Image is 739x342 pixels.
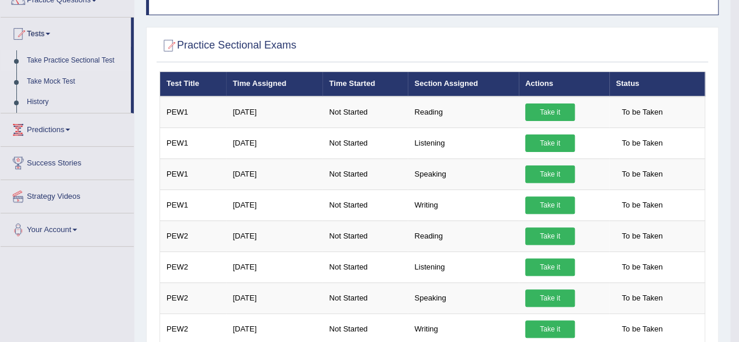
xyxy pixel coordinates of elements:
[1,180,134,209] a: Strategy Videos
[616,103,668,121] span: To be Taken
[159,37,296,54] h2: Practice Sectional Exams
[1,113,134,143] a: Predictions
[226,251,322,282] td: [DATE]
[408,251,519,282] td: Listening
[408,96,519,128] td: Reading
[616,320,668,338] span: To be Taken
[160,96,227,128] td: PEW1
[408,158,519,189] td: Speaking
[408,72,519,96] th: Section Assigned
[160,158,227,189] td: PEW1
[160,189,227,220] td: PEW1
[160,127,227,158] td: PEW1
[525,227,575,245] a: Take it
[322,220,408,251] td: Not Started
[160,282,227,313] td: PEW2
[322,96,408,128] td: Not Started
[160,251,227,282] td: PEW2
[525,165,575,183] a: Take it
[322,127,408,158] td: Not Started
[616,196,668,214] span: To be Taken
[322,158,408,189] td: Not Started
[408,220,519,251] td: Reading
[322,189,408,220] td: Not Started
[226,96,322,128] td: [DATE]
[22,71,131,92] a: Take Mock Test
[322,282,408,313] td: Not Started
[226,189,322,220] td: [DATE]
[226,282,322,313] td: [DATE]
[22,92,131,113] a: History
[525,289,575,307] a: Take it
[525,196,575,214] a: Take it
[160,220,227,251] td: PEW2
[322,72,408,96] th: Time Started
[525,258,575,276] a: Take it
[160,72,227,96] th: Test Title
[22,50,131,71] a: Take Practice Sectional Test
[616,258,668,276] span: To be Taken
[408,127,519,158] td: Listening
[1,213,134,243] a: Your Account
[1,147,134,176] a: Success Stories
[226,158,322,189] td: [DATE]
[525,320,575,338] a: Take it
[616,165,668,183] span: To be Taken
[616,227,668,245] span: To be Taken
[408,282,519,313] td: Speaking
[226,127,322,158] td: [DATE]
[525,134,575,152] a: Take it
[408,189,519,220] td: Writing
[322,251,408,282] td: Not Started
[1,18,131,47] a: Tests
[226,72,322,96] th: Time Assigned
[616,134,668,152] span: To be Taken
[525,103,575,121] a: Take it
[519,72,609,96] th: Actions
[609,72,705,96] th: Status
[226,220,322,251] td: [DATE]
[616,289,668,307] span: To be Taken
